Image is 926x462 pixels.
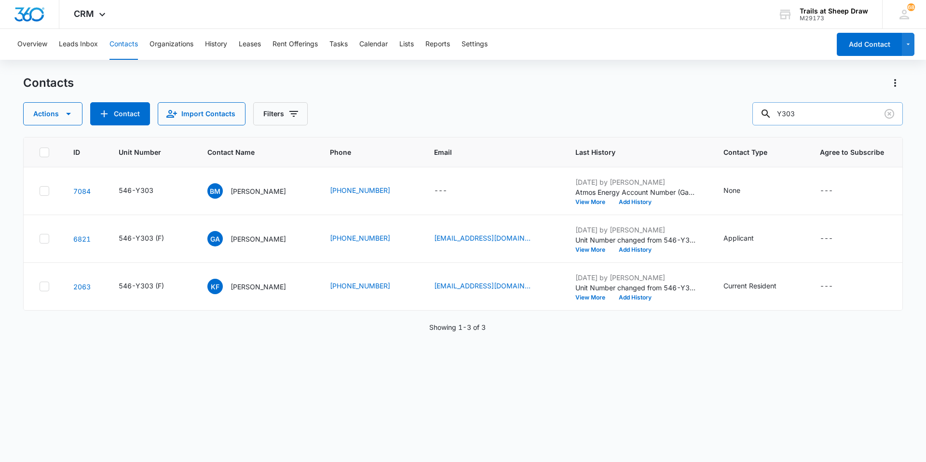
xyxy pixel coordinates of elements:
p: Showing 1-3 of 3 [429,322,486,332]
div: --- [434,185,447,197]
span: Last History [575,147,686,157]
div: Unit Number - 546-Y303 (F) - Select to Edit Field [119,281,181,292]
h1: Contacts [23,76,74,90]
div: Contact Type - Current Resident - Select to Edit Field [723,281,794,292]
button: Overview [17,29,47,60]
span: GA [207,231,223,246]
p: [PERSON_NAME] [231,234,286,244]
a: Navigate to contact details page for Gustavo Arevalo [73,235,91,243]
div: notifications count [907,3,915,11]
p: [DATE] by [PERSON_NAME] [575,225,696,235]
button: Add History [612,247,658,253]
div: Phone - (970) 397-3992 - Select to Edit Field [330,185,408,197]
div: 546-Y303 (F) [119,233,164,243]
button: Actions [887,75,903,91]
p: Atmos Energy Account Number (Gas) changed to 307000726. [575,187,696,197]
div: Current Resident [723,281,776,291]
a: Navigate to contact details page for Kelly French [73,283,91,291]
button: Clear [882,106,897,122]
span: ID [73,147,82,157]
span: Agree to Subscribe [820,147,887,157]
button: Add Contact [837,33,902,56]
div: Agree to Subscribe - - Select to Edit Field [820,281,850,292]
p: Unit Number changed from 546-Y303 to 546-Y303 (F). [575,283,696,293]
span: Contact Name [207,147,293,157]
div: Contact Type - None - Select to Edit Field [723,185,758,197]
button: History [205,29,227,60]
span: 68 [907,3,915,11]
div: account id [800,15,868,22]
a: [EMAIL_ADDRESS][DOMAIN_NAME] [434,281,531,291]
div: Applicant [723,233,754,243]
button: Organizations [150,29,193,60]
button: Reports [425,29,450,60]
button: Rent Offerings [272,29,318,60]
div: Contact Name - Gustavo Arevalo - Select to Edit Field [207,231,303,246]
button: Import Contacts [158,102,245,125]
button: Lists [399,29,414,60]
button: Leads Inbox [59,29,98,60]
a: [PHONE_NUMBER] [330,185,390,195]
button: View More [575,295,612,300]
button: Filters [253,102,308,125]
button: Leases [239,29,261,60]
button: Add Contact [90,102,150,125]
div: Unit Number - 546-Y303 - Select to Edit Field [119,185,171,197]
div: 546-Y303 [119,185,153,195]
input: Search Contacts [752,102,903,125]
button: Settings [462,29,488,60]
p: [DATE] by [PERSON_NAME] [575,272,696,283]
span: BM [207,183,223,199]
div: 546-Y303 (F) [119,281,164,291]
div: Agree to Subscribe - - Select to Edit Field [820,233,850,245]
div: account name [800,7,868,15]
button: Calendar [359,29,388,60]
button: View More [575,247,612,253]
div: Contact Type - Applicant - Select to Edit Field [723,233,771,245]
button: Actions [23,102,82,125]
span: Unit Number [119,147,184,157]
div: --- [820,281,833,292]
button: View More [575,199,612,205]
div: Phone - (970) 215-5774 - Select to Edit Field [330,281,408,292]
div: Email - KELLYFRENCH@COMCAST.NET - Select to Edit Field [434,281,548,292]
p: [PERSON_NAME] [231,186,286,196]
p: [DATE] by [PERSON_NAME] [575,177,696,187]
a: Navigate to contact details page for Brooks Maldonado [73,187,91,195]
div: Email - - Select to Edit Field [434,185,464,197]
span: Contact Type [723,147,783,157]
a: [PHONE_NUMBER] [330,233,390,243]
button: Add History [612,295,658,300]
span: KF [207,279,223,294]
button: Tasks [329,29,348,60]
span: CRM [74,9,94,19]
div: Agree to Subscribe - - Select to Edit Field [820,185,850,197]
div: --- [820,233,833,245]
a: [PHONE_NUMBER] [330,281,390,291]
a: [EMAIL_ADDRESS][DOMAIN_NAME] [434,233,531,243]
span: Email [434,147,538,157]
div: Unit Number - 546-Y303 (F) - Select to Edit Field [119,233,181,245]
button: Contacts [109,29,138,60]
div: --- [820,185,833,197]
p: [PERSON_NAME] [231,282,286,292]
div: Contact Name - Brooks Maldonado - Select to Edit Field [207,183,303,199]
div: None [723,185,740,195]
div: Phone - (806) 508-2820 - Select to Edit Field [330,233,408,245]
div: Contact Name - Kelly French - Select to Edit Field [207,279,303,294]
span: Phone [330,147,397,157]
div: Email - gustavoarevalo88@icloud.com - Select to Edit Field [434,233,548,245]
p: Unit Number changed from 546-Y303 to 546-Y303 (F). [575,235,696,245]
button: Add History [612,199,658,205]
